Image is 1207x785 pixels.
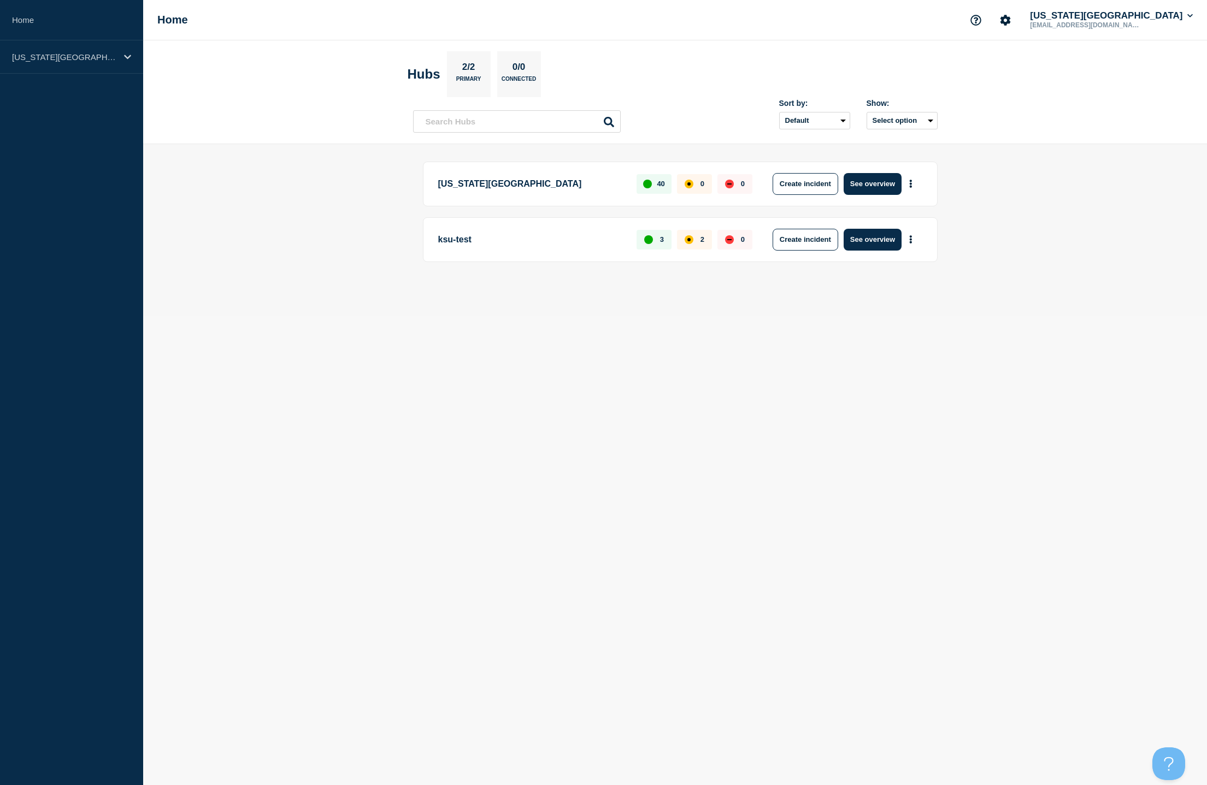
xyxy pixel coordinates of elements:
button: See overview [844,229,902,251]
input: Search Hubs [413,110,621,133]
p: [US_STATE][GEOGRAPHIC_DATA] [438,173,625,195]
p: Primary [456,76,481,87]
button: Create incident [773,173,838,195]
p: [EMAIL_ADDRESS][DOMAIN_NAME] [1028,21,1141,29]
p: 40 [657,180,664,188]
p: 2 [700,235,704,243]
h2: Hubs [408,67,440,82]
p: Connected [502,76,536,87]
p: [US_STATE][GEOGRAPHIC_DATA] [12,52,117,62]
p: 2/2 [458,62,479,76]
div: down [725,235,734,244]
button: [US_STATE][GEOGRAPHIC_DATA] [1028,10,1195,21]
button: Support [964,9,987,32]
p: 0/0 [508,62,529,76]
p: ksu-test [438,229,625,251]
div: up [644,235,653,244]
div: down [725,180,734,188]
button: Account settings [994,9,1017,32]
button: See overview [844,173,902,195]
select: Sort by [779,112,850,129]
button: Create incident [773,229,838,251]
div: Sort by: [779,99,850,108]
h1: Home [157,14,188,26]
iframe: Help Scout Beacon - Open [1152,747,1185,780]
button: Select option [867,112,938,129]
p: 3 [660,235,664,243]
button: More actions [904,229,918,249]
button: More actions [904,174,918,194]
div: affected [685,235,693,244]
div: affected [685,180,693,188]
p: 0 [741,180,745,188]
div: Show: [867,99,938,108]
p: 0 [700,180,704,188]
div: up [643,180,652,188]
p: 0 [741,235,745,243]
